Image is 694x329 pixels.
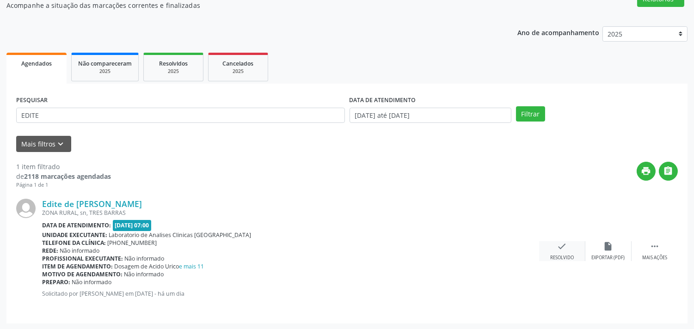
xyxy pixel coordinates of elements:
[60,247,100,255] span: Não informado
[592,255,625,261] div: Exportar (PDF)
[642,255,667,261] div: Mais ações
[16,93,48,108] label: PESQUISAR
[42,221,111,229] b: Data de atendimento:
[650,241,660,251] i: 
[557,241,567,251] i: check
[21,60,52,67] span: Agendados
[42,199,142,209] a: Edite de [PERSON_NAME]
[72,278,112,286] span: Não informado
[16,162,111,171] div: 1 item filtrado
[24,172,111,181] strong: 2118 marcações agendadas
[603,241,614,251] i: insert_drive_file
[42,270,123,278] b: Motivo de agendamento:
[78,60,132,67] span: Não compareceram
[350,108,511,123] input: Selecione um intervalo
[42,255,123,262] b: Profissional executante:
[113,220,152,231] span: [DATE] 07:00
[516,106,545,122] button: Filtrar
[109,231,252,239] span: Laboratorio de Analises Clinicas [GEOGRAPHIC_DATA]
[223,60,254,67] span: Cancelados
[42,278,70,286] b: Preparo:
[215,68,261,75] div: 2025
[637,162,656,181] button: print
[16,136,71,152] button: Mais filtroskeyboard_arrow_down
[550,255,574,261] div: Resolvido
[125,255,165,262] span: Não informado
[42,239,106,247] b: Telefone da clínica:
[42,290,539,298] p: Solicitado por [PERSON_NAME] em [DATE] - há um dia
[78,68,132,75] div: 2025
[16,199,36,218] img: img
[56,139,66,149] i: keyboard_arrow_down
[42,231,107,239] b: Unidade executante:
[179,262,204,270] a: e mais 11
[150,68,197,75] div: 2025
[42,262,113,270] b: Item de agendamento:
[16,181,111,189] div: Página 1 de 1
[159,60,188,67] span: Resolvidos
[663,166,674,176] i: 
[108,239,157,247] span: [PHONE_NUMBER]
[641,166,651,176] i: print
[659,162,678,181] button: 
[42,247,58,255] b: Rede:
[124,270,164,278] span: Não informado
[350,93,416,108] label: DATA DE ATENDIMENTO
[517,26,599,38] p: Ano de acompanhamento
[16,108,345,123] input: Nome, CNS
[115,262,204,270] span: Dosagem de Acido Urico
[42,209,539,217] div: ZONA RURAL, sn, TRES BARRAS
[6,0,483,10] p: Acompanhe a situação das marcações correntes e finalizadas
[16,171,111,181] div: de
